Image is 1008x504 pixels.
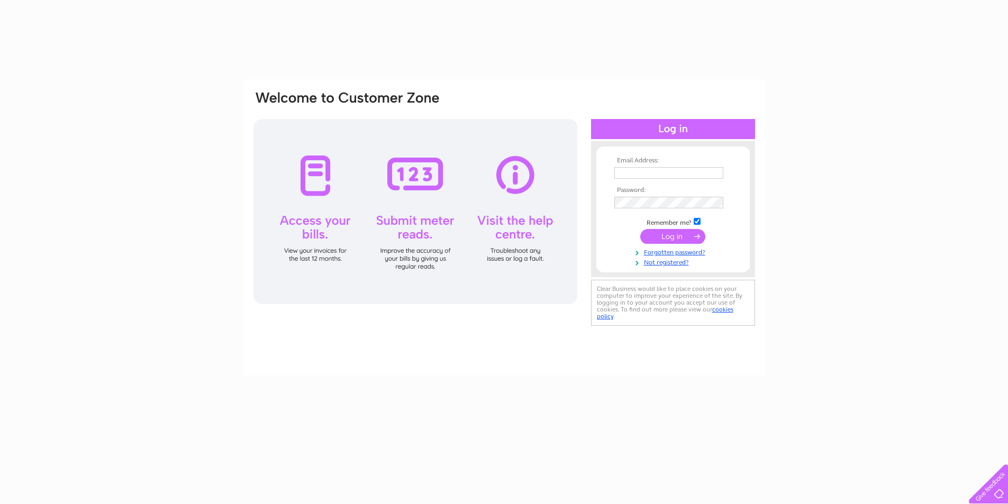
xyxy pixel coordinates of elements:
[591,280,755,326] div: Clear Business would like to place cookies on your computer to improve your experience of the sit...
[614,256,734,267] a: Not registered?
[612,216,734,227] td: Remember me?
[614,246,734,256] a: Forgotten password?
[597,306,733,320] a: cookies policy
[612,187,734,194] th: Password:
[612,157,734,164] th: Email Address:
[640,229,705,244] input: Submit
